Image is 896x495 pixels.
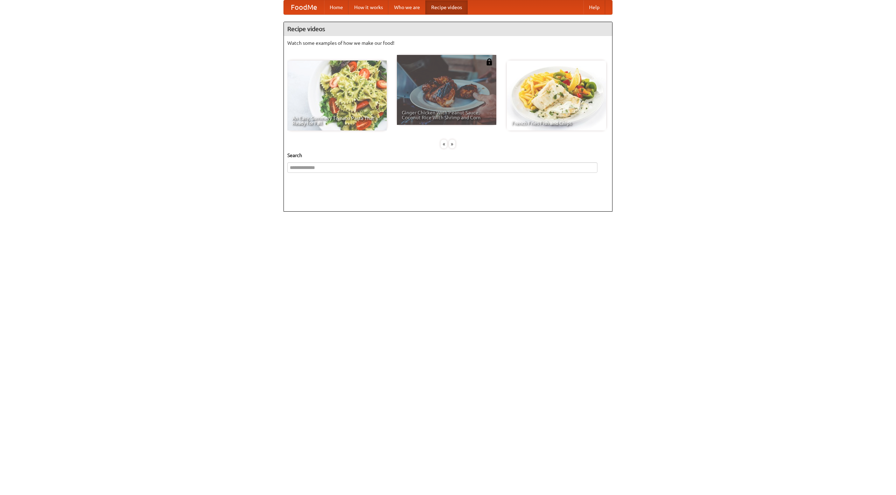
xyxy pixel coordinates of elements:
[512,121,601,126] span: French Fries Fish and Chips
[287,61,387,130] a: An Easy, Summery Tomato Pasta That's Ready for Fall
[583,0,605,14] a: Help
[349,0,388,14] a: How it works
[507,61,606,130] a: French Fries Fish and Chips
[287,40,609,47] p: Watch some examples of how we make our food!
[284,22,612,36] h4: Recipe videos
[449,140,455,148] div: »
[292,116,382,126] span: An Easy, Summery Tomato Pasta That's Ready for Fall
[284,0,324,14] a: FoodMe
[426,0,468,14] a: Recipe videos
[441,140,447,148] div: «
[486,58,493,65] img: 483408.png
[324,0,349,14] a: Home
[287,152,609,159] h5: Search
[388,0,426,14] a: Who we are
